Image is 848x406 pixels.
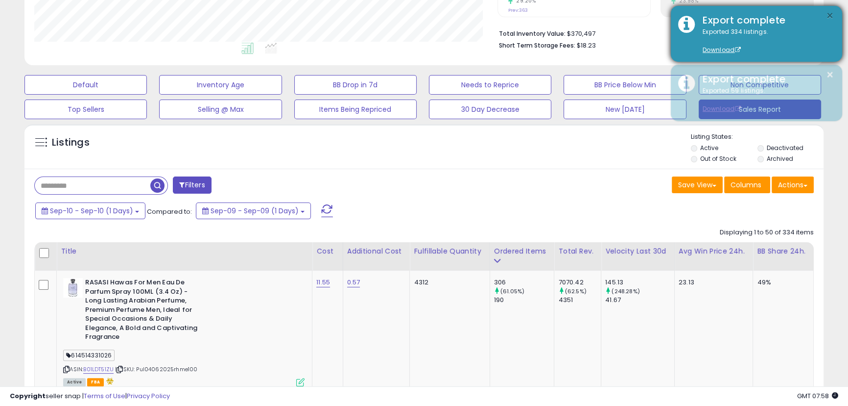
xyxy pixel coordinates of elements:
[196,203,311,219] button: Sep-09 - Sep-09 (1 Days)
[826,69,834,81] button: ×
[564,100,686,119] button: New [DATE]
[772,177,814,193] button: Actions
[558,296,601,304] div: 4351
[757,246,809,256] div: BB Share 24h.
[508,7,528,13] small: Prev: 363
[767,144,803,152] label: Deactivated
[50,206,133,216] span: Sep-10 - Sep-10 (1 Days)
[700,154,736,163] label: Out of Stock
[24,75,147,95] button: Default
[115,365,197,373] span: | SKU: Pul04062025rhme100
[558,278,601,287] div: 7070.42
[347,246,406,256] div: Additional Cost
[767,154,793,163] label: Archived
[52,136,90,150] h5: Listings
[63,278,83,298] img: 31HybexqWrL._SL40_.jpg
[499,41,575,50] b: Short Term Storage Fees:
[63,350,115,361] span: 614514331026
[127,391,170,401] a: Privacy Policy
[10,391,46,401] strong: Copyright
[499,29,565,38] b: Total Inventory Value:
[316,278,330,287] a: 11.55
[703,46,741,54] a: Download
[294,100,417,119] button: Items Being Repriced
[757,278,806,287] div: 49%
[695,13,835,27] div: Export complete
[724,177,770,193] button: Columns
[414,246,485,256] div: Fulfillable Quantity
[679,246,749,256] div: Avg Win Price 24h.
[703,104,741,113] a: Download
[61,246,308,256] div: Title
[147,207,192,216] span: Compared to:
[429,100,551,119] button: 30 Day Decrease
[605,246,670,256] div: Velocity Last 30d
[612,287,639,295] small: (248.28%)
[83,365,114,374] a: B01LDT51ZU
[826,10,834,22] button: ×
[564,75,686,95] button: BB Price Below Min
[159,75,282,95] button: Inventory Age
[500,287,524,295] small: (61.05%)
[159,100,282,119] button: Selling @ Max
[605,296,674,304] div: 41.67
[558,246,597,256] div: Total Rev.
[797,391,838,401] span: 2025-09-11 07:58 GMT
[695,72,835,86] div: Export complete
[679,278,745,287] div: 23.13
[672,177,723,193] button: Save View
[173,177,211,194] button: Filters
[691,132,824,142] p: Listing States:
[24,100,147,119] button: Top Sellers
[695,27,835,55] div: Exported 334 listings.
[85,278,204,344] b: RASASI Hawas For Men Eau De Parfum Spray 100ML (3.4 Oz) - Long Lasting Arabian Perfume, Premium P...
[565,287,587,295] small: (62.5%)
[84,391,125,401] a: Terms of Use
[414,278,482,287] div: 4312
[494,246,550,256] div: Ordered Items
[499,27,806,39] li: $370,497
[720,228,814,237] div: Displaying 1 to 50 of 334 items
[730,180,761,190] span: Columns
[316,246,339,256] div: Cost
[35,203,145,219] button: Sep-10 - Sep-10 (1 Days)
[211,206,299,216] span: Sep-09 - Sep-09 (1 Days)
[494,296,554,304] div: 190
[294,75,417,95] button: BB Drop in 7d
[700,144,718,152] label: Active
[347,278,360,287] a: 0.57
[577,41,596,50] span: $18.23
[494,278,554,287] div: 306
[695,86,835,114] div: Exported 59 listings.
[429,75,551,95] button: Needs to Reprice
[10,392,170,401] div: seller snap | |
[605,278,674,287] div: 145.13
[671,7,696,13] small: Prev: 18.93%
